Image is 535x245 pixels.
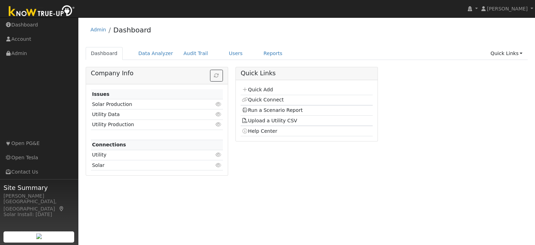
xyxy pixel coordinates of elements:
strong: Connections [92,142,126,147]
div: Solar Install: [DATE] [3,211,75,218]
a: Quick Links [485,47,528,60]
div: [PERSON_NAME] [3,192,75,200]
h5: Company Info [91,70,223,77]
td: Utility Data [91,109,202,120]
a: Help Center [242,128,277,134]
td: Solar [91,160,202,170]
i: Click to view [216,112,222,117]
td: Solar Production [91,99,202,109]
i: Click to view [216,163,222,168]
a: Admin [91,27,106,32]
img: retrieve [36,233,42,239]
a: Quick Add [242,87,273,92]
i: Click to view [216,152,222,157]
strong: Issues [92,91,109,97]
td: Utility [91,150,202,160]
td: Utility Production [91,120,202,130]
h5: Quick Links [241,70,373,77]
a: Upload a Utility CSV [242,118,297,123]
a: Quick Connect [242,97,284,102]
a: Run a Scenario Report [242,107,303,113]
a: Reports [258,47,288,60]
span: [PERSON_NAME] [487,6,528,12]
a: Audit Trail [178,47,213,60]
i: Click to view [216,102,222,107]
span: Site Summary [3,183,75,192]
a: Users [224,47,248,60]
a: Dashboard [113,26,151,34]
a: Data Analyzer [133,47,178,60]
a: Dashboard [86,47,123,60]
i: Click to view [216,122,222,127]
a: Map [59,206,65,212]
div: [GEOGRAPHIC_DATA], [GEOGRAPHIC_DATA] [3,198,75,213]
img: Know True-Up [5,4,78,20]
